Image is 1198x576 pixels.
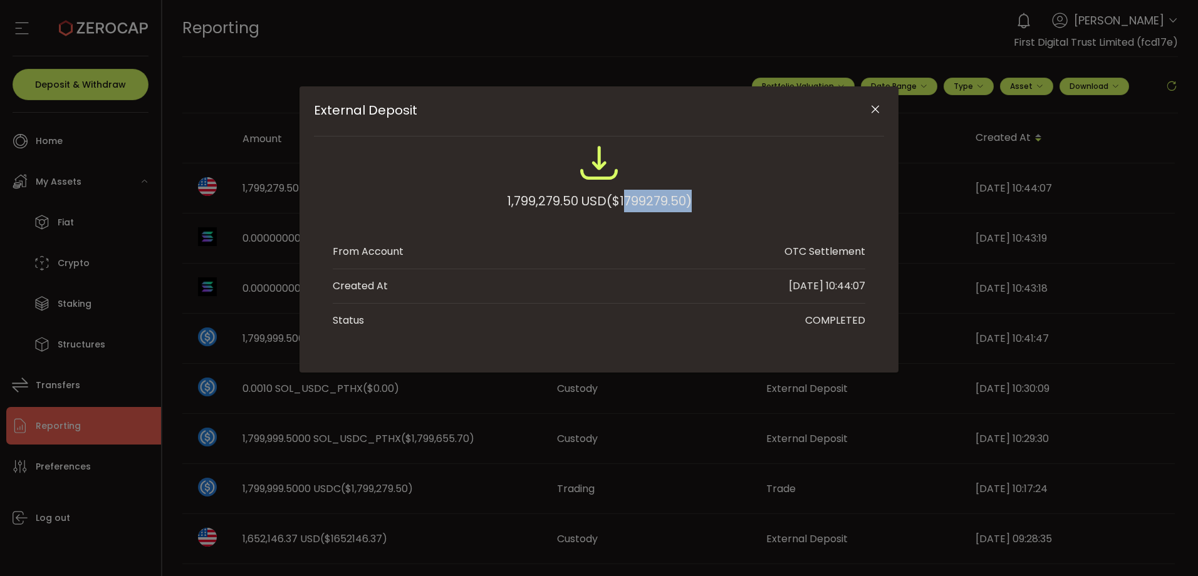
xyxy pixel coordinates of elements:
div: OTC Settlement [784,244,865,259]
div: Status [333,313,364,328]
div: 1,799,279.50 USD [507,190,692,212]
button: Close [864,99,886,121]
div: Created At [333,279,388,294]
div: External Deposit [299,86,898,373]
span: ($1799279.50) [607,190,692,212]
div: [DATE] 10:44:07 [789,279,865,294]
div: COMPLETED [805,313,865,328]
div: From Account [333,244,404,259]
span: External Deposit [314,103,827,118]
iframe: Chat Widget [1135,516,1198,576]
